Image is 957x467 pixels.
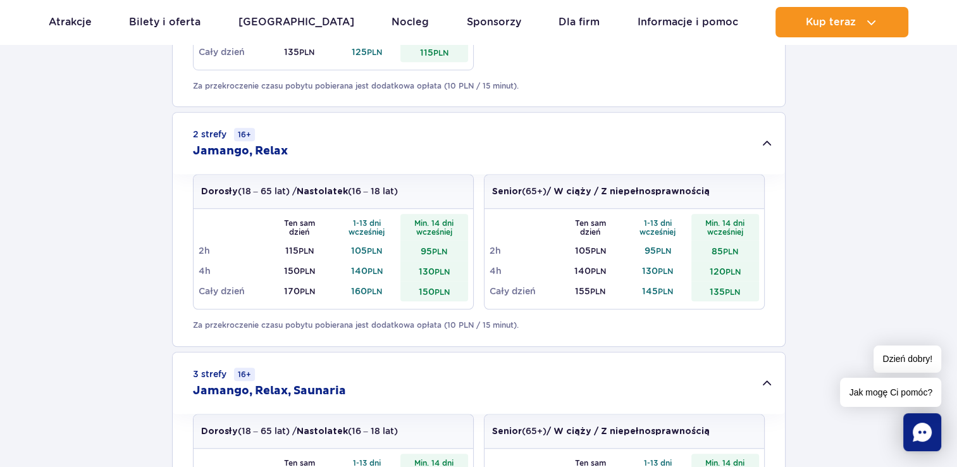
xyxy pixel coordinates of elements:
[435,267,450,277] small: PLN
[266,281,333,301] td: 170
[691,281,759,301] td: 135
[433,48,448,58] small: PLN
[557,240,624,261] td: 105
[467,7,521,37] a: Sponsorzy
[725,267,741,277] small: PLN
[691,261,759,281] td: 120
[201,185,398,198] p: (18 – 65 lat) / (16 – 18 lat)
[492,425,710,438] p: (65+)
[193,144,288,159] h2: Jamango, Relax
[557,281,624,301] td: 155
[490,281,557,301] td: Cały dzień
[658,287,673,296] small: PLN
[691,214,759,240] th: Min. 14 dni wcześniej
[590,287,605,296] small: PLN
[193,320,765,331] p: Za przekroczenie czasu pobytu pobierana jest dodatkowa opłata (10 PLN / 15 minut).
[297,187,348,196] strong: Nastolatek
[591,246,606,256] small: PLN
[691,240,759,261] td: 85
[557,261,624,281] td: 140
[658,266,673,276] small: PLN
[723,247,738,256] small: PLN
[299,47,314,57] small: PLN
[656,246,671,256] small: PLN
[193,128,255,141] small: 2 strefy
[333,214,401,240] th: 1-13 dni wcześniej
[266,240,333,261] td: 115
[238,7,354,37] a: [GEOGRAPHIC_DATA]
[490,261,557,281] td: 4h
[199,281,266,301] td: Cały dzień
[193,368,255,381] small: 3 strefy
[201,187,238,196] strong: Dorosły
[400,214,468,240] th: Min. 14 dni wcześniej
[367,47,382,57] small: PLN
[234,128,255,141] small: 16+
[266,214,333,240] th: Ten sam dzień
[874,346,941,373] span: Dzień dobry!
[367,266,383,276] small: PLN
[266,42,333,62] td: 135
[840,378,941,407] span: Jak mogę Ci pomóc?
[201,425,398,438] p: (18 – 65 lat) / (16 – 18 lat)
[129,7,201,37] a: Bilety i oferta
[333,240,401,261] td: 105
[400,42,468,62] td: 115
[193,80,765,92] p: Za przekroczenie czasu pobytu pobierana jest dodatkowa opłata (10 PLN / 15 minut).
[624,281,692,301] td: 145
[806,16,856,28] span: Kup teraz
[234,368,255,381] small: 16+
[435,287,450,297] small: PLN
[638,7,738,37] a: Informacje i pomoc
[333,42,401,62] td: 125
[546,427,710,436] strong: / W ciąży / Z niepełnosprawnością
[559,7,600,37] a: Dla firm
[266,261,333,281] td: 150
[193,383,346,399] h2: Jamango, Relax, Saunaria
[333,261,401,281] td: 140
[492,427,522,436] strong: Senior
[400,281,468,301] td: 150
[367,246,382,256] small: PLN
[333,281,401,301] td: 160
[725,287,740,297] small: PLN
[624,214,692,240] th: 1-13 dni wcześniej
[199,240,266,261] td: 2h
[546,187,710,196] strong: / W ciąży / Z niepełnosprawnością
[775,7,908,37] button: Kup teraz
[557,214,624,240] th: Ten sam dzień
[392,7,429,37] a: Nocleg
[297,427,348,436] strong: Nastolatek
[624,261,692,281] td: 130
[299,246,314,256] small: PLN
[199,42,266,62] td: Cały dzień
[300,287,315,296] small: PLN
[367,287,382,296] small: PLN
[490,240,557,261] td: 2h
[624,240,692,261] td: 95
[400,261,468,281] td: 130
[492,187,522,196] strong: Senior
[591,266,606,276] small: PLN
[492,185,710,198] p: (65+)
[400,240,468,261] td: 95
[432,247,447,256] small: PLN
[903,413,941,451] div: Chat
[300,266,315,276] small: PLN
[199,261,266,281] td: 4h
[49,7,92,37] a: Atrakcje
[201,427,238,436] strong: Dorosły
